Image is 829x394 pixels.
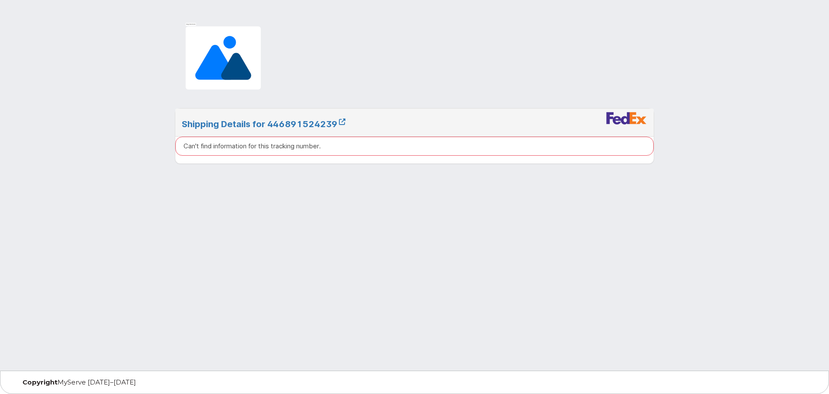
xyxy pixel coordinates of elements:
img: fedex-bc01427081be8802e1fb5a1adb1132915e58a0589d7a9405a0dcbe1127be6add.png [606,112,647,125]
div: MyServe [DATE]–[DATE] [16,379,282,386]
a: Shipping Details for 446891524239 [182,119,345,129]
img: Image placeholder [182,22,265,93]
strong: Copyright [22,378,57,386]
p: Can't find information for this tracking number. [184,141,321,151]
